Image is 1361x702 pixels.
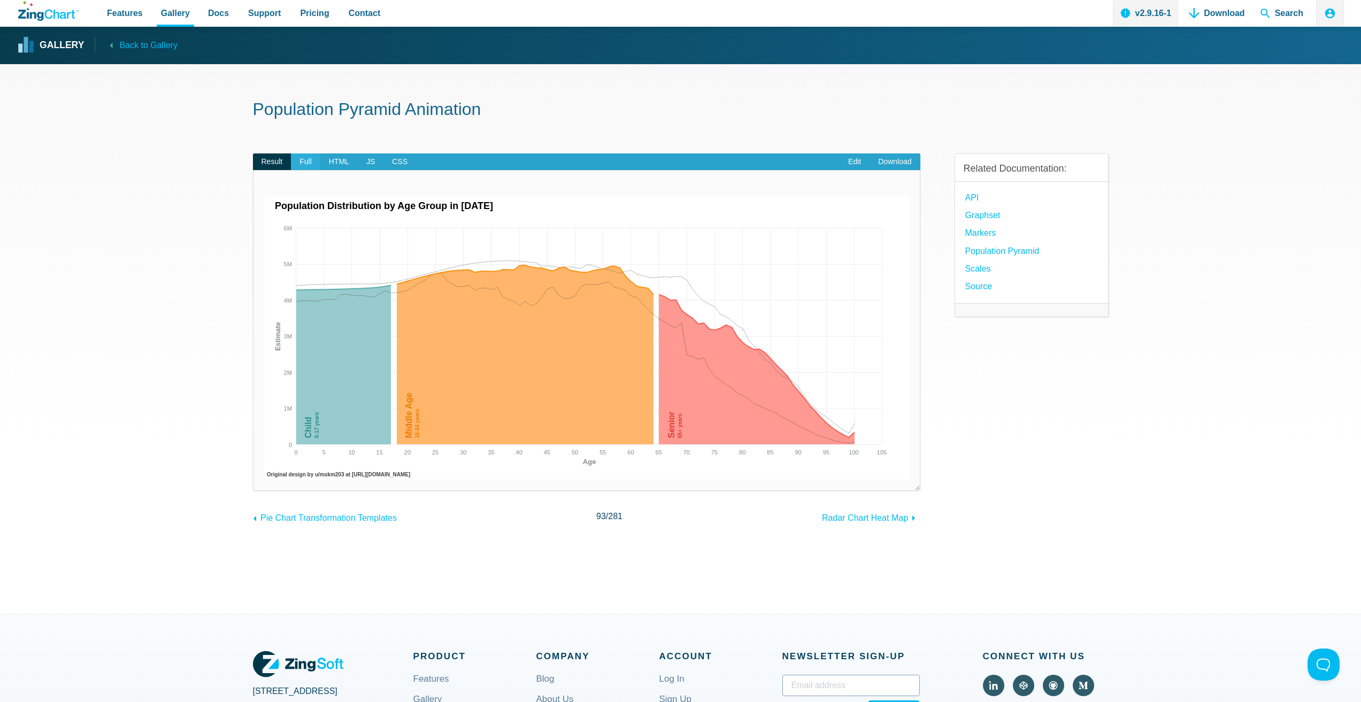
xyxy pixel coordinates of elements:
[291,153,320,171] span: Full
[659,649,782,664] span: Account
[965,244,1040,258] a: Population Pyramid
[964,163,1099,175] h3: Related Documentation:
[161,6,190,20] span: Gallery
[349,6,381,20] span: Contact
[870,153,920,171] a: Download
[1308,649,1340,681] iframe: Toggle Customer Support
[983,675,1004,696] a: Visit ZingChart on LinkedIn (external).
[253,508,397,525] a: Pie Chart Transformation Templates
[1043,675,1064,696] a: Visit ZingChart on GitHub (external).
[965,190,979,205] a: API
[95,37,177,52] a: Back to Gallery
[300,6,329,20] span: Pricing
[822,508,920,525] a: Radar Chart Heat Map
[107,6,143,20] span: Features
[253,649,343,680] a: ZingSoft Logo. Click to visit the ZingSoft site (external).
[18,37,84,53] a: Gallery
[40,41,84,50] strong: Gallery
[1013,675,1034,696] a: Visit ZingChart on CodePen (external).
[358,153,383,171] span: JS
[248,6,281,20] span: Support
[413,675,449,700] a: Features
[18,1,79,21] a: ZingChart Logo. Click to return to the homepage
[413,649,536,664] span: Product
[320,153,358,171] span: HTML
[822,513,908,522] span: Radar Chart Heat Map
[1073,675,1094,696] a: Visit ZingChart on Medium (external).
[965,208,1001,222] a: Graphset
[983,649,1109,664] span: Connect With Us
[596,509,622,523] span: /
[965,226,996,240] a: Markers
[208,6,229,20] span: Docs
[119,38,177,52] span: Back to Gallery
[782,675,920,696] input: Email address
[253,153,291,171] span: Result
[596,512,606,521] span: 93
[965,279,993,294] a: source
[383,153,416,171] span: CSS
[536,649,659,664] span: Company
[659,675,685,700] a: Log In
[260,513,397,522] span: Pie Chart Transformation Templates
[536,675,555,700] a: Blog
[965,261,991,276] a: Scales
[840,153,870,171] a: Edit
[782,649,920,664] span: Newsletter Sign‑up
[608,512,622,521] span: 281
[253,170,920,490] div: ​
[253,98,1109,122] h1: Population Pyramid Animation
